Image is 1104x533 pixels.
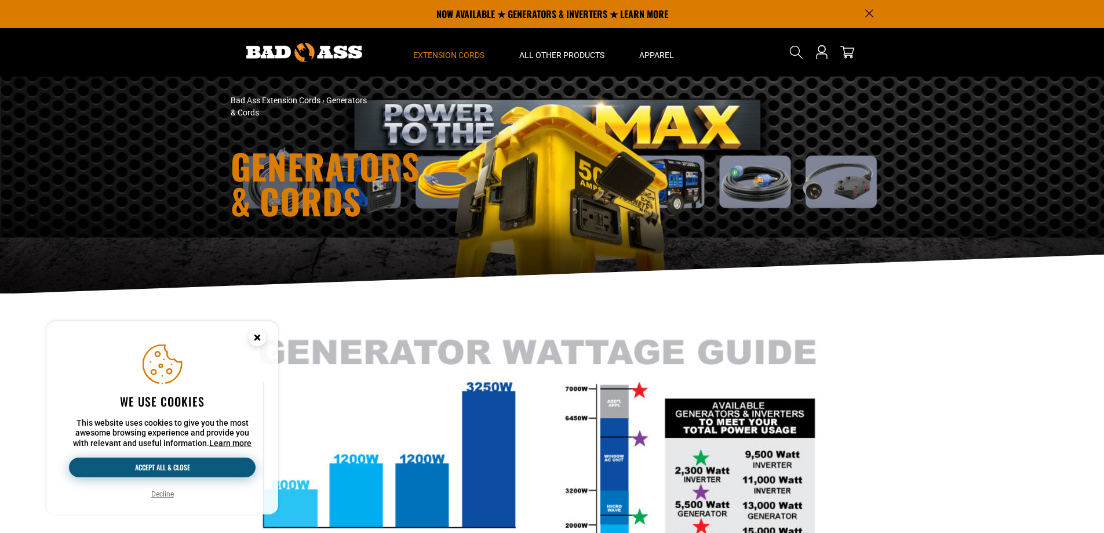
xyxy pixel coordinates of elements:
[69,394,256,409] h2: We use cookies
[69,458,256,477] button: Accept all & close
[413,50,484,60] span: Extension Cords
[246,43,362,62] img: Bad Ass Extension Cords
[46,321,278,515] aside: Cookie Consent
[231,95,654,119] nav: breadcrumbs
[622,28,691,77] summary: Apparel
[209,438,252,448] a: Learn more
[231,148,654,218] h1: Generators & Cords
[69,418,256,449] p: This website uses cookies to give you the most awesome browsing experience and provide you with r...
[231,96,320,105] a: Bad Ass Extension Cords
[322,96,325,105] span: ›
[502,28,622,77] summary: All Other Products
[639,50,674,60] span: Apparel
[148,488,177,500] button: Decline
[519,50,604,60] span: All Other Products
[787,43,806,61] summary: Search
[396,28,502,77] summary: Extension Cords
